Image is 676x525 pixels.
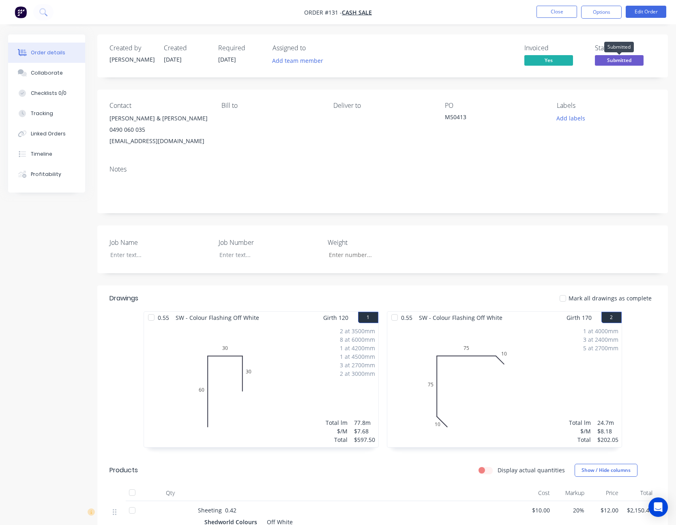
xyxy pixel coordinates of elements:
[8,144,85,164] button: Timeline
[588,485,622,501] div: Price
[109,102,208,109] div: Contact
[31,49,65,56] div: Order details
[553,485,587,501] div: Markup
[622,485,656,501] div: Total
[569,435,591,444] div: Total
[626,6,666,18] button: Edit Order
[595,44,656,52] div: Status
[522,506,550,514] span: $10.00
[8,63,85,83] button: Collaborate
[109,113,208,147] div: [PERSON_NAME] & [PERSON_NAME]0490 060 035[EMAIL_ADDRESS][DOMAIN_NAME]
[109,113,208,124] div: [PERSON_NAME] & [PERSON_NAME]
[326,418,348,427] div: Total lm
[218,56,236,63] span: [DATE]
[583,335,618,344] div: 3 at 2400mm
[322,249,429,261] input: Enter number...
[328,238,429,247] label: Weight
[354,427,375,435] div: $7.68
[8,164,85,184] button: Profitability
[569,418,591,427] div: Total lm
[340,344,375,352] div: 1 at 4200mm
[109,165,656,173] div: Notes
[387,324,622,447] div: 0107575101 at 4000mm3 at 2400mm5 at 2700mmTotal lm$/MTotal24.7m$8.18$202.05
[109,465,138,475] div: Products
[109,55,154,64] div: [PERSON_NAME]
[648,497,668,517] div: Open Intercom Messenger
[31,90,67,97] div: Checklists 0/0
[524,44,585,52] div: Invoiced
[340,352,375,361] div: 1 at 4500mm
[583,344,618,352] div: 5 at 2700mm
[416,312,506,324] span: SW - Colour Flashing Off White
[354,418,375,427] div: 77.8m
[218,44,263,52] div: Required
[575,464,637,477] button: Show / Hide columns
[155,312,172,324] span: 0.55
[144,324,378,447] div: 06030302 at 3500mm8 at 6000mm1 at 4200mm1 at 4500mm3 at 2700mm2 at 3000mmTotal lm$/MTotal77.8m$7....
[8,83,85,103] button: Checklists 0/0
[268,55,328,66] button: Add team member
[273,44,354,52] div: Assigned to
[31,171,61,178] div: Profitability
[109,124,208,135] div: 0490 060 035
[31,110,53,117] div: Tracking
[342,9,372,16] a: Cash Sale
[358,312,378,323] button: 1
[445,102,544,109] div: PO
[172,312,262,324] span: SW - Colour Flashing Off White
[109,294,138,303] div: Drawings
[109,44,154,52] div: Created by
[221,102,320,109] div: Bill to
[445,113,544,124] div: M50413
[8,124,85,144] button: Linked Orders
[625,506,652,514] span: $2,150.40
[583,327,618,335] div: 1 at 4000mm
[340,335,375,344] div: 8 at 6000mm
[597,427,618,435] div: $8.18
[557,102,656,109] div: Labels
[591,506,618,514] span: $12.00
[31,150,52,158] div: Timeline
[198,506,236,514] span: Sheeting 0.42
[581,6,622,19] button: Options
[15,6,27,18] img: Factory
[601,312,622,323] button: 2
[326,427,348,435] div: $/M
[164,44,208,52] div: Created
[398,312,416,324] span: 0.55
[109,135,208,147] div: [EMAIL_ADDRESS][DOMAIN_NAME]
[498,466,565,474] label: Display actual quantities
[552,113,590,124] button: Add labels
[340,369,375,378] div: 2 at 3000mm
[323,312,348,324] span: Girth 120
[604,42,634,52] div: Submitted
[595,55,644,67] button: Submitted
[273,55,328,66] button: Add team member
[164,56,182,63] span: [DATE]
[597,418,618,427] div: 24.7m
[340,327,375,335] div: 2 at 3500mm
[569,294,652,302] span: Mark all drawings as complete
[537,6,577,18] button: Close
[304,9,342,16] span: Order #131 -
[8,103,85,124] button: Tracking
[519,485,553,501] div: Cost
[333,102,432,109] div: Deliver to
[31,130,66,137] div: Linked Orders
[219,238,320,247] label: Job Number
[597,435,618,444] div: $202.05
[109,238,211,247] label: Job Name
[340,361,375,369] div: 3 at 2700mm
[556,506,584,514] span: 20%
[595,55,644,65] span: Submitted
[567,312,592,324] span: Girth 170
[524,55,573,65] span: Yes
[146,485,195,501] div: Qty
[569,427,591,435] div: $/M
[326,435,348,444] div: Total
[8,43,85,63] button: Order details
[354,435,375,444] div: $597.50
[31,69,63,77] div: Collaborate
